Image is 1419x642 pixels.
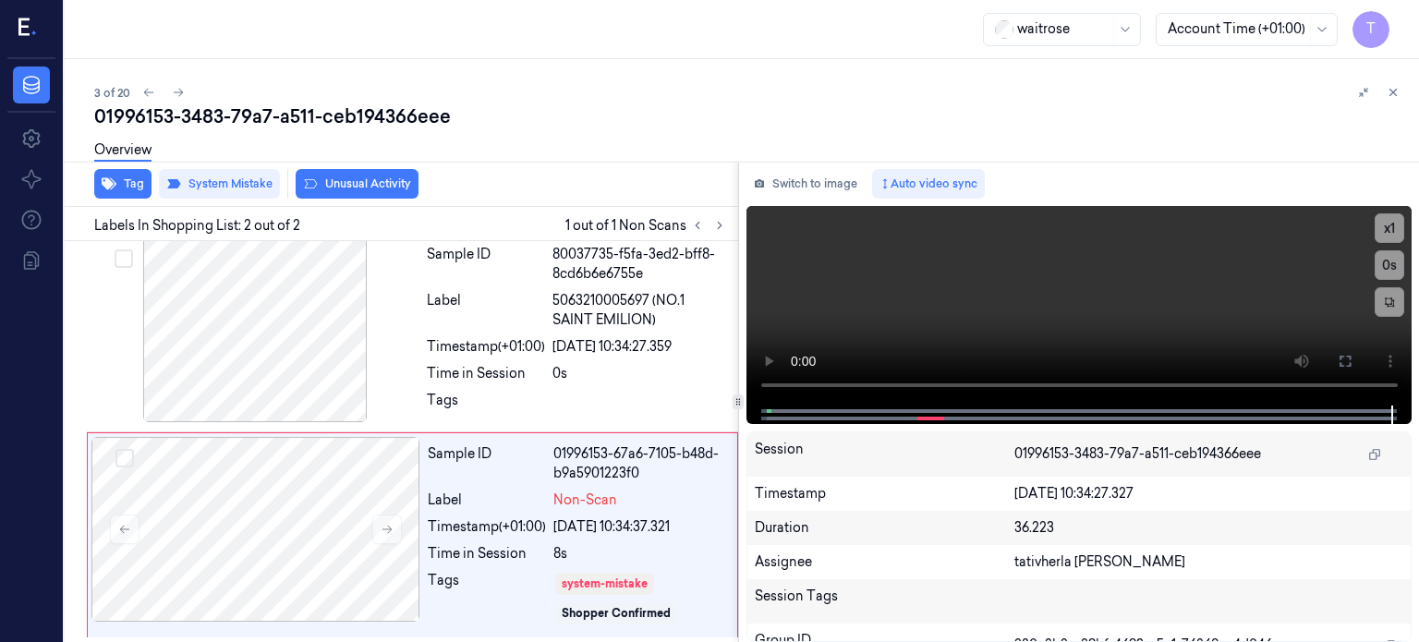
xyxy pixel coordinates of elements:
button: 0s [1375,250,1404,280]
div: system-mistake [562,575,648,592]
div: Tags [428,571,546,626]
div: [DATE] 10:34:37.321 [553,517,726,537]
span: 5063210005697 (NO.1 SAINT EMILION) [552,291,727,330]
span: Labels In Shopping List: 2 out of 2 [94,216,300,236]
div: 01996153-3483-79a7-a511-ceb194366eee [94,103,1404,129]
div: Shopper Confirmed [562,605,671,622]
div: Assignee [755,552,1014,572]
div: 0s [552,364,727,383]
div: Timestamp (+01:00) [427,337,545,357]
div: Sample ID [427,245,545,284]
div: Duration [755,518,1014,538]
div: [DATE] 10:34:27.359 [552,337,727,357]
div: 36.223 [1014,518,1404,538]
div: 80037735-f5fa-3ed2-bff8-8cd6b6e6755e [552,245,727,284]
div: [DATE] 10:34:27.327 [1014,484,1404,503]
div: Session [755,440,1014,469]
span: 1 out of 1 Non Scans [565,214,731,236]
div: Time in Session [427,364,545,383]
button: Auto video sync [872,169,985,199]
span: 3 of 20 [94,85,130,101]
div: 8s [553,544,726,563]
button: T [1352,11,1389,48]
div: Time in Session [428,544,546,563]
span: 01996153-3483-79a7-a511-ceb194366eee [1014,444,1261,464]
button: Tag [94,169,152,199]
button: Select row [115,249,133,268]
button: System Mistake [159,169,280,199]
span: Non-Scan [553,491,617,510]
div: 01996153-67a6-7105-b48d-b9a5901223f0 [553,444,726,483]
div: Label [427,291,545,330]
div: Sample ID [428,444,546,483]
button: Switch to image [746,169,865,199]
div: Timestamp [755,484,1014,503]
button: Select row [115,449,134,467]
div: tativherla [PERSON_NAME] [1014,552,1404,572]
div: Session Tags [755,587,1014,616]
button: Unusual Activity [296,169,418,199]
div: Label [428,491,546,510]
button: x1 [1375,213,1404,243]
div: Timestamp (+01:00) [428,517,546,537]
div: Tags [427,391,545,420]
a: Overview [94,140,152,162]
